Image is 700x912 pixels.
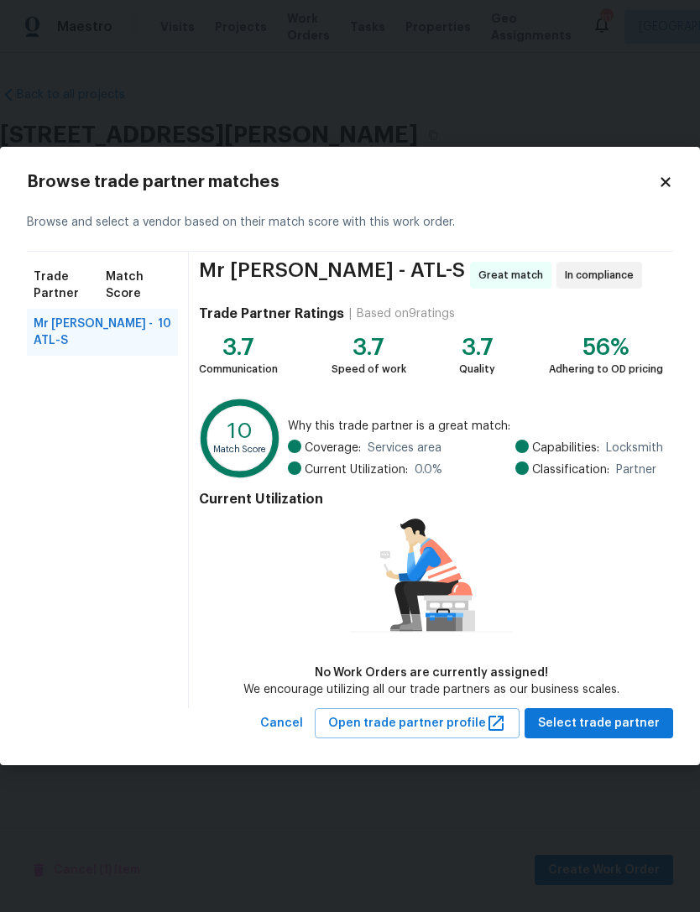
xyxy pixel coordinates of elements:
[538,713,660,734] span: Select trade partner
[288,418,663,435] span: Why this trade partner is a great match:
[213,444,267,453] text: Match Score
[27,174,658,190] h2: Browse trade partner matches
[459,339,495,356] div: 3.7
[532,461,609,478] span: Classification:
[27,194,673,252] div: Browse and select a vendor based on their match score with this work order.
[532,440,599,456] span: Capabilities:
[332,339,406,356] div: 3.7
[332,361,406,378] div: Speed of work
[253,708,310,739] button: Cancel
[106,268,171,302] span: Match Score
[415,461,442,478] span: 0.0 %
[34,268,106,302] span: Trade Partner
[315,708,520,739] button: Open trade partner profile
[227,420,253,442] text: 10
[260,713,303,734] span: Cancel
[565,267,640,284] span: In compliance
[199,491,663,508] h4: Current Utilization
[549,361,663,378] div: Adhering to OD pricing
[549,339,663,356] div: 56%
[357,305,455,322] div: Based on 9 ratings
[478,267,550,284] span: Great match
[344,305,357,322] div: |
[305,461,408,478] span: Current Utilization:
[606,440,663,456] span: Locksmith
[158,315,171,349] span: 10
[34,315,158,349] span: Mr [PERSON_NAME] - ATL-S
[243,664,619,681] div: No Work Orders are currently assigned!
[459,361,495,378] div: Quality
[328,713,506,734] span: Open trade partner profile
[243,681,619,698] div: We encourage utilizing all our trade partners as our business scales.
[616,461,656,478] span: Partner
[199,339,278,356] div: 3.7
[199,262,465,289] span: Mr [PERSON_NAME] - ATL-S
[305,440,361,456] span: Coverage:
[199,361,278,378] div: Communication
[199,305,344,322] h4: Trade Partner Ratings
[525,708,673,739] button: Select trade partner
[368,440,441,456] span: Services area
